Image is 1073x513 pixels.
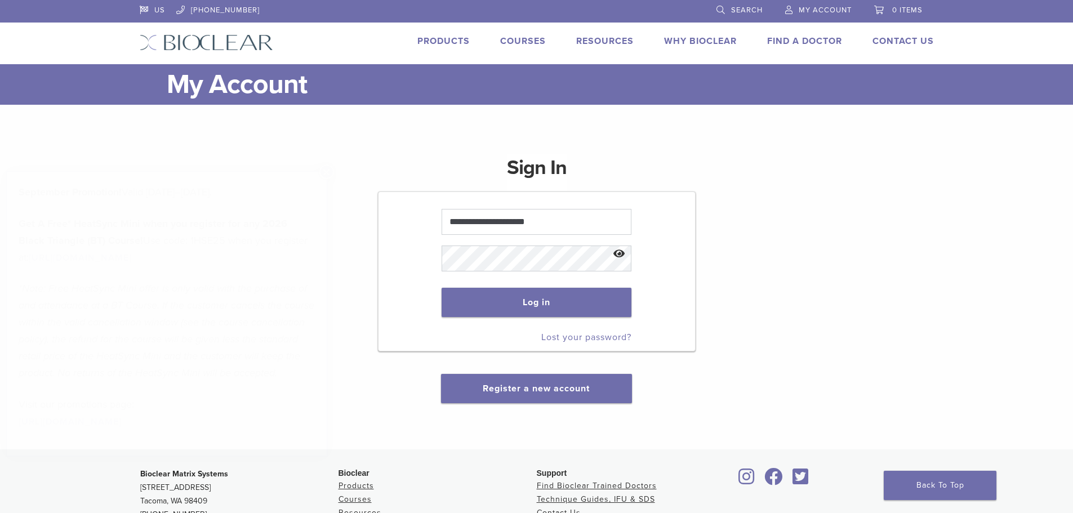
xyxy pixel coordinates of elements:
a: Technique Guides, IFU & SDS [537,494,655,504]
em: *Note: Free HeatSync Mini offer is only valid with the purchase of and attendance at a BT Course.... [19,282,314,379]
span: 0 items [892,6,923,15]
a: Bioclear [735,475,759,486]
p: Use code: 1HSE25 when you register at: [19,215,315,266]
a: Back To Top [884,471,996,500]
a: Register a new account [483,383,590,394]
button: Register a new account [441,374,631,403]
a: Find A Doctor [767,35,842,47]
a: Find Bioclear Trained Doctors [537,481,657,490]
a: Resources [576,35,634,47]
a: Why Bioclear [664,35,737,47]
a: Courses [339,494,372,504]
a: Courses [500,35,546,47]
button: Show password [607,240,631,269]
a: Bioclear [789,475,813,486]
span: Support [537,469,567,478]
img: Bioclear [140,34,273,51]
span: My Account [799,6,852,15]
h1: My Account [167,64,934,105]
a: [URL][DOMAIN_NAME] [19,416,122,427]
button: Close [319,164,334,179]
span: Search [731,6,763,15]
a: Products [339,481,374,490]
a: Contact Us [872,35,934,47]
p: Valid [DATE]–[DATE]. [19,184,315,200]
strong: Bioclear Matrix Systems [140,469,228,479]
h1: Sign In [507,154,567,190]
button: Log in [442,288,631,317]
strong: Get A Free* HeatSync Mini when you register for any 2026 Black Triangle (BT) Course! [19,217,287,247]
span: Bioclear [339,469,369,478]
p: Visit our promotions page: [19,396,315,430]
a: Bioclear [761,475,787,486]
a: [URL][DOMAIN_NAME] [29,252,132,264]
a: Lost your password? [541,332,631,343]
b: September Promotion! [19,186,122,198]
a: Products [417,35,470,47]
